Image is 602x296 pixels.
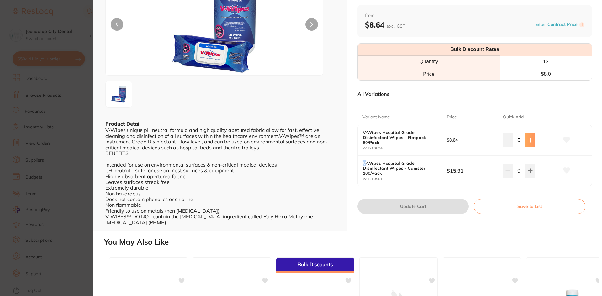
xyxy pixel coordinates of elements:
[363,161,438,176] b: V-Wipes Hospital Grade Disinfectant Wipes - Canister 100/Pack
[387,23,405,29] span: excl. GST
[533,22,579,28] button: Enter Contract Price
[104,238,599,247] h2: You May Also Like
[500,68,592,80] td: $ 8.0
[358,68,500,80] td: Price
[276,258,354,273] div: Bulk Discounts
[503,114,524,120] p: Quick Add
[108,83,130,106] img: LXdpcGVzLnBuZw
[362,114,390,120] p: Variant Name
[447,138,497,143] b: $8.64
[365,13,584,19] span: from
[365,20,405,29] b: $8.64
[357,199,469,214] button: Update Cart
[358,44,592,56] th: Bulk Discount Rates
[363,130,438,145] b: V-Wipes Hospital Grade Disinfectant Wipes - Flatpack 80/Pack
[105,127,335,225] div: V-Wipes unique pH neutral formula and high quality apetured fabric allow for fast, effective clea...
[363,177,447,181] small: WH210561
[500,56,592,68] th: 12
[579,22,584,27] label: i
[363,146,447,150] small: WH210634
[358,56,500,68] th: Quantity
[474,199,585,214] button: Save to List
[357,91,389,97] p: All Variations
[105,121,140,127] b: Product Detail
[447,167,497,174] b: $15.91
[447,114,457,120] p: Price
